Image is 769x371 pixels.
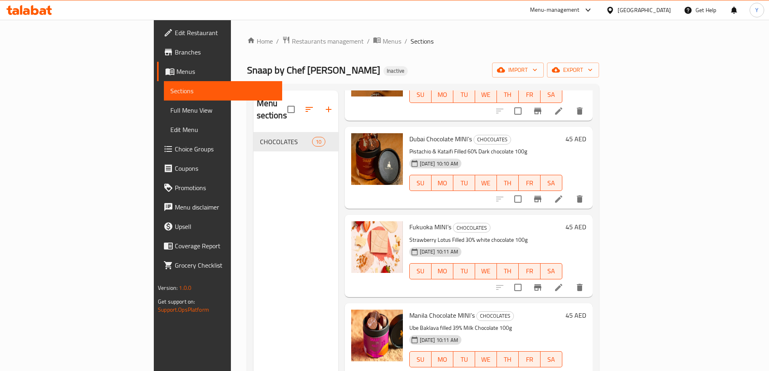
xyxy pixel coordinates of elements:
button: TH [497,351,519,367]
span: SU [413,265,428,277]
button: FR [519,87,541,103]
span: [DATE] 10:10 AM [417,160,461,168]
p: Strawberry Lotus Filled 30% white chocolate 100g [409,235,562,245]
a: Restaurants management [282,36,364,46]
span: SA [544,265,559,277]
span: SU [413,89,428,101]
button: delete [570,189,589,209]
div: CHOCOLATES [453,223,490,233]
div: items [312,137,325,147]
button: MO [432,263,453,279]
span: Dubai Chocolate MINI’s [409,133,472,145]
a: Support.OpsPlatform [158,304,209,315]
button: MO [432,175,453,191]
div: Menu-management [530,5,580,15]
span: Version: [158,283,178,293]
span: export [553,65,593,75]
span: 1.0.0 [179,283,191,293]
button: FR [519,263,541,279]
span: Select to update [509,191,526,208]
span: Get support on: [158,296,195,307]
span: TU [457,177,472,189]
span: 10 [312,138,325,146]
span: WE [478,177,494,189]
button: MO [432,351,453,367]
span: Menus [176,67,276,76]
span: FR [522,354,537,365]
span: SA [544,177,559,189]
span: Sort sections [300,100,319,119]
p: Ube Baklava filled 39% Milk Chocolate 100g [409,323,562,333]
button: SU [409,263,432,279]
span: FR [522,265,537,277]
button: SA [541,87,562,103]
button: TH [497,175,519,191]
span: TH [500,354,515,365]
button: SU [409,87,432,103]
button: WE [475,87,497,103]
a: Edit menu item [554,283,564,292]
a: Menus [373,36,401,46]
button: delete [570,278,589,297]
a: Full Menu View [164,101,282,120]
nav: Menu sections [254,129,338,155]
span: [DATE] 10:11 AM [417,336,461,344]
button: TH [497,87,519,103]
span: FR [522,89,537,101]
span: Snaap by Chef [PERSON_NAME] [247,61,380,79]
button: FR [519,351,541,367]
button: SU [409,175,432,191]
a: Edit menu item [554,194,564,204]
a: Promotions [157,178,282,197]
span: TU [457,89,472,101]
span: SU [413,177,428,189]
span: import [499,65,537,75]
img: Fukuoka MINI’s [351,221,403,273]
a: Sections [164,81,282,101]
button: TU [453,87,475,103]
a: Coupons [157,159,282,178]
span: Select to update [509,279,526,296]
span: Choice Groups [175,144,276,154]
a: Edit Menu [164,120,282,139]
button: TU [453,263,475,279]
li: / [367,36,370,46]
span: FR [522,177,537,189]
span: Menus [383,36,401,46]
button: WE [475,263,497,279]
button: export [547,63,599,78]
span: MO [435,265,450,277]
div: CHOCOLATES10 [254,132,338,151]
button: WE [475,351,497,367]
button: SU [409,351,432,367]
span: MO [435,354,450,365]
button: SA [541,263,562,279]
button: TU [453,351,475,367]
button: WE [475,175,497,191]
li: / [404,36,407,46]
button: delete [570,101,589,121]
div: CHOCOLATES [476,311,514,321]
span: SA [544,89,559,101]
a: Choice Groups [157,139,282,159]
a: Menus [157,62,282,81]
a: Branches [157,42,282,62]
span: MO [435,89,450,101]
button: TU [453,175,475,191]
span: Full Menu View [170,105,276,115]
span: Coverage Report [175,241,276,251]
span: TH [500,177,515,189]
span: Grocery Checklist [175,260,276,270]
a: Menu disclaimer [157,197,282,217]
h6: 45 AED [566,221,586,233]
span: WE [478,354,494,365]
span: TH [500,265,515,277]
span: Promotions [175,183,276,193]
p: Pistachio & Kataifi Filled 60% Dark chocolate 100g [409,147,562,157]
span: Inactive [383,67,408,74]
span: [DATE] 10:11 AM [417,248,461,256]
img: Manila Chocolate MINI’s [351,310,403,361]
div: [GEOGRAPHIC_DATA] [618,6,671,15]
span: CHOCOLATES [260,137,312,147]
img: Dubai Chocolate MINI’s [351,133,403,185]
